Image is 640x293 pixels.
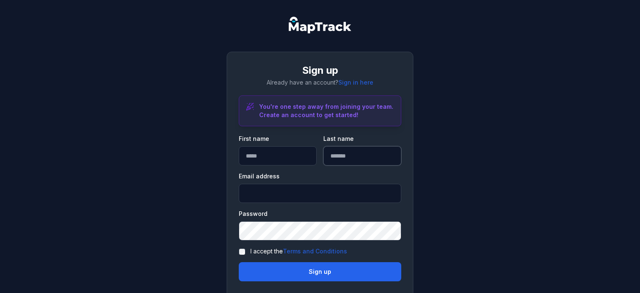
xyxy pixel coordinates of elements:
label: Email address [239,172,280,180]
button: Sign up [239,262,401,281]
nav: Global [275,17,365,33]
a: Sign in here [338,78,373,87]
a: Terms and Conditions [283,247,347,255]
label: Last name [323,135,354,143]
h1: Sign up [239,64,401,77]
label: First name [239,135,269,143]
span: Already have an account? [267,79,373,86]
label: I accept the [250,247,347,255]
h3: You're one step away from joining your team. Create an account to get started! [259,103,394,119]
label: Password [239,210,267,218]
